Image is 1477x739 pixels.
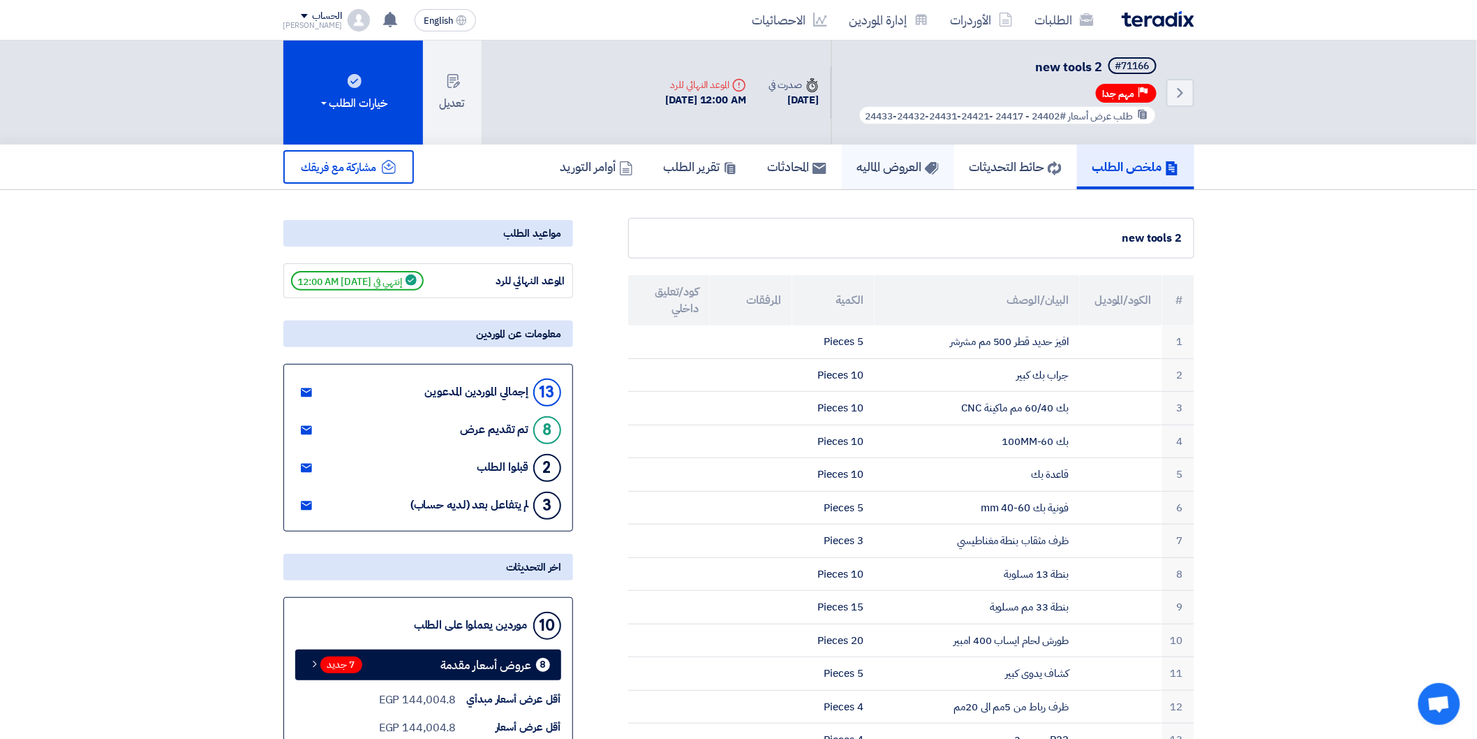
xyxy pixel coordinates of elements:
div: موردين يعملوا على الطلب [414,619,528,632]
button: تعديل [423,41,482,145]
div: صدرت في [769,78,819,92]
td: 8 [1162,557,1194,591]
div: 8 [533,416,561,444]
div: [DATE] 12:00 AM [666,92,747,108]
td: فونية بك mm 40-60 [875,491,1080,525]
div: قبلوا الطلب [477,461,529,474]
span: مشاركة مع فريقك [302,159,377,176]
div: الحساب [312,10,342,22]
td: 20 Pieces [792,624,875,657]
td: 6 [1162,491,1194,525]
div: خيارات الطلب [318,95,388,112]
span: طلب عرض أسعار [1069,109,1134,124]
a: ملخص الطلب [1077,145,1194,189]
a: إدارة الموردين [838,3,940,36]
div: 144,004.8 EGP [379,692,457,708]
h5: حائط التحديثات [970,159,1062,175]
td: 1 [1162,325,1194,358]
td: 5 [1162,458,1194,492]
th: المرفقات [710,275,792,325]
a: المحادثات [752,145,842,189]
td: 5 Pieces [792,325,875,358]
img: Teradix logo [1122,11,1194,27]
span: new tools 2 [1036,57,1103,76]
td: 10 Pieces [792,458,875,492]
div: معلومات عن الموردين [283,321,573,347]
th: # [1162,275,1194,325]
button: English [415,9,476,31]
a: أوامر التوريد [545,145,648,189]
h5: العروض الماليه [857,159,939,175]
td: بنطة 13 مسلوبة [875,557,1080,591]
td: بنطة 33 مم مسلوبة [875,591,1080,624]
td: 12 [1162,690,1194,724]
td: 4 [1162,425,1194,458]
div: new tools 2 [640,230,1182,247]
div: أقل عرض أسعار مبدأي [457,692,561,708]
div: اخر التحديثات [283,554,573,580]
div: الموعد النهائي للرد [666,78,747,92]
div: إجمالي الموردين المدعوين [425,386,529,399]
div: أقل عرض أسعار [457,719,561,736]
span: عروض أسعار مقدمة [441,660,532,671]
td: 4 Pieces [792,690,875,724]
td: 10 [1162,624,1194,657]
td: 10 Pieces [792,358,875,392]
div: [DATE] [769,92,819,108]
td: طورش لحام ايساب 400 امبير [875,624,1080,657]
td: جراب بك كبير [875,358,1080,392]
span: 7 جديد [320,657,362,673]
h5: ملخص الطلب [1092,159,1179,175]
span: مهم جدا [1103,87,1135,101]
td: افيز حديد قطر 500 مم مشرشر [875,325,1080,358]
td: 15 Pieces [792,591,875,624]
td: ظرف رباط من 5مم الى 20مم [875,690,1080,724]
div: 8 [536,658,550,672]
span: English [424,16,453,26]
div: مواعيد الطلب [283,220,573,247]
td: 5 Pieces [792,657,875,691]
td: 2 [1162,358,1194,392]
a: Open chat [1418,683,1460,725]
a: حائط التحديثات [954,145,1077,189]
td: 5 Pieces [792,491,875,525]
div: لم يتفاعل بعد (لديه حساب) [410,499,529,512]
span: #24402 - 24417 -24421-24431-24432-24433 [866,109,1067,124]
td: 10 Pieces [792,425,875,458]
td: قاعدة بك [875,458,1080,492]
div: 144,004.8 EGP [379,719,457,736]
h5: new tools 2 [849,57,1159,77]
div: تم تقديم عرض [461,423,529,437]
h5: تقرير الطلب [664,159,737,175]
td: 9 [1162,591,1194,624]
th: الكمية [792,275,875,325]
button: خيارات الطلب [283,41,423,145]
div: الموعد النهائي للرد [461,273,565,289]
td: 3 Pieces [792,525,875,558]
div: [PERSON_NAME] [283,22,343,29]
td: بك 60-100MM [875,425,1080,458]
td: بك 60/40 مم ماكينة CNC [875,392,1080,425]
a: 8 عروض أسعار مقدمة 7 جديد [295,650,561,680]
h5: المحادثات [768,159,826,175]
span: إنتهي في [DATE] 12:00 AM [291,271,424,291]
td: 3 [1162,392,1194,425]
div: 13 [533,379,561,407]
div: 2 [533,454,561,482]
div: 10 [533,612,561,640]
th: البيان/الوصف [875,275,1080,325]
td: كشاف يدوى كبير [875,657,1080,691]
td: ظرف مثقاب بنطة مغناطيسي [875,525,1080,558]
th: الكود/الموديل [1080,275,1162,325]
img: profile_test.png [348,9,370,31]
a: تقرير الطلب [648,145,752,189]
td: 7 [1162,525,1194,558]
td: 10 Pieces [792,392,875,425]
a: الطلبات [1024,3,1105,36]
a: الأوردرات [940,3,1024,36]
h5: أوامر التوريد [561,159,633,175]
div: #71166 [1115,61,1150,71]
a: العروض الماليه [842,145,954,189]
a: الاحصائيات [741,3,838,36]
td: 11 [1162,657,1194,691]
